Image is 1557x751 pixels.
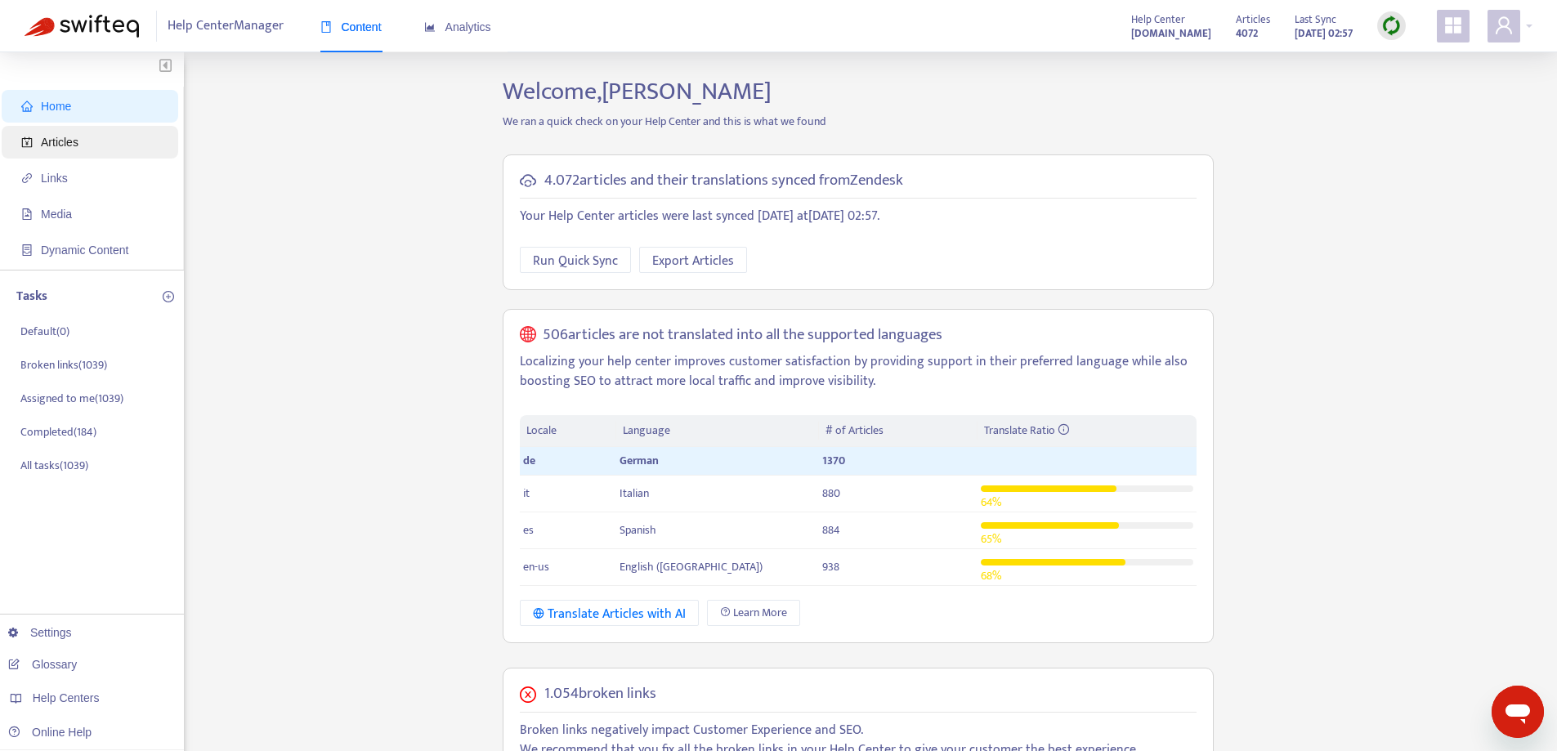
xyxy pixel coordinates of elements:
[1131,25,1211,42] strong: [DOMAIN_NAME]
[533,604,686,624] div: Translate Articles with AI
[1131,11,1185,29] span: Help Center
[21,172,33,184] span: link
[490,113,1226,130] p: We ran a quick check on your Help Center and this is what we found
[41,172,68,185] span: Links
[520,352,1197,391] p: Localizing your help center improves customer satisfaction by providing support in their preferre...
[1236,25,1258,42] strong: 4072
[523,521,534,539] span: es
[8,658,77,671] a: Glossary
[620,521,656,539] span: Spanish
[20,423,96,440] p: Completed ( 184 )
[20,457,88,474] p: All tasks ( 1039 )
[984,422,1190,440] div: Translate Ratio
[21,244,33,256] span: container
[523,451,535,470] span: de
[163,291,174,302] span: plus-circle
[424,20,491,34] span: Analytics
[544,172,903,190] h5: 4.072 articles and their translations synced from Zendesk
[1236,11,1270,29] span: Articles
[20,356,107,373] p: Broken links ( 1039 )
[544,685,656,704] h5: 1.054 broken links
[520,326,536,345] span: global
[981,566,1001,585] span: 68 %
[21,101,33,112] span: home
[520,172,536,189] span: cloud-sync
[523,484,530,503] span: it
[1443,16,1463,35] span: appstore
[1494,16,1514,35] span: user
[41,244,128,257] span: Dynamic Content
[707,600,800,626] a: Learn More
[620,484,649,503] span: Italian
[21,136,33,148] span: account-book
[981,493,1001,512] span: 64 %
[520,600,699,626] button: Translate Articles with AI
[1295,25,1353,42] strong: [DATE] 02:57
[1295,11,1336,29] span: Last Sync
[520,686,536,703] span: close-circle
[822,484,840,503] span: 880
[520,207,1197,226] p: Your Help Center articles were last synced [DATE] at [DATE] 02:57 .
[20,390,123,407] p: Assigned to me ( 1039 )
[21,208,33,220] span: file-image
[652,251,734,271] span: Export Articles
[620,557,763,576] span: English ([GEOGRAPHIC_DATA])
[503,71,772,112] span: Welcome, [PERSON_NAME]
[8,626,72,639] a: Settings
[320,21,332,33] span: book
[543,326,942,345] h5: 506 articles are not translated into all the supported languages
[819,415,977,447] th: # of Articles
[20,323,69,340] p: Default ( 0 )
[16,287,47,306] p: Tasks
[41,208,72,221] span: Media
[168,11,284,42] span: Help Center Manager
[25,15,139,38] img: Swifteq
[620,451,659,470] span: German
[822,451,845,470] span: 1370
[520,247,631,273] button: Run Quick Sync
[33,691,100,704] span: Help Centers
[1492,686,1544,738] iframe: Schaltfläche zum Öffnen des Messaging-Fensters
[320,20,382,34] span: Content
[616,415,819,447] th: Language
[822,557,839,576] span: 938
[733,604,787,622] span: Learn More
[424,21,436,33] span: area-chart
[41,136,78,149] span: Articles
[533,251,618,271] span: Run Quick Sync
[981,530,1001,548] span: 65 %
[1381,16,1402,36] img: sync.dc5367851b00ba804db3.png
[639,247,747,273] button: Export Articles
[822,521,840,539] span: 884
[520,415,616,447] th: Locale
[41,100,71,113] span: Home
[8,726,92,739] a: Online Help
[1131,24,1211,42] a: [DOMAIN_NAME]
[523,557,549,576] span: en-us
